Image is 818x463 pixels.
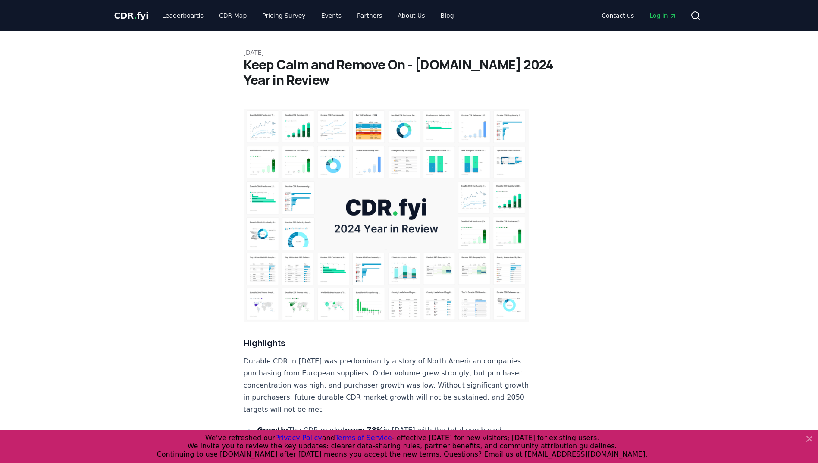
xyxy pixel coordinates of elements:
[114,9,149,22] a: CDR.fyi
[114,10,149,21] span: CDR fyi
[595,8,683,23] nav: Main
[244,336,529,350] h3: Highlights
[212,8,254,23] a: CDR Map
[595,8,641,23] a: Contact us
[134,10,137,21] span: .
[350,8,389,23] a: Partners
[155,8,461,23] nav: Main
[255,8,312,23] a: Pricing Survey
[257,426,288,434] strong: Growth:
[244,355,529,416] p: Durable CDR in [DATE] was predominantly a story of North American companies purchasing from Europ...
[345,426,383,434] strong: grew 78%
[244,109,529,322] img: blog post image
[642,8,683,23] a: Log in
[155,8,210,23] a: Leaderboards
[649,11,676,20] span: Log in
[244,48,575,57] p: [DATE]
[434,8,461,23] a: Blog
[391,8,432,23] a: About Us
[244,57,575,88] h1: Keep Calm and Remove On - [DOMAIN_NAME] 2024 Year in Review
[314,8,348,23] a: Events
